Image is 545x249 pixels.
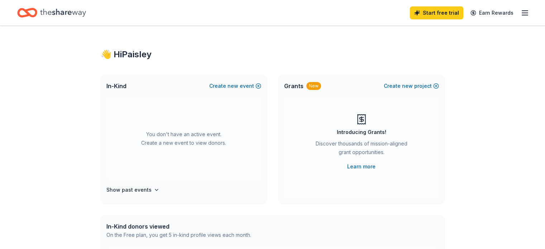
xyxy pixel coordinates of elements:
div: Introducing Grants! [337,128,386,137]
div: Discover thousands of mission-aligned grant opportunities. [313,139,410,159]
a: Earn Rewards [466,6,518,19]
button: Createnewevent [209,82,261,90]
a: Start free trial [410,6,463,19]
span: new [228,82,238,90]
div: You don't have an active event. Create a new event to view donors. [106,97,261,180]
div: In-Kind donors viewed [106,222,251,231]
div: 👋 Hi Paisley [101,49,445,60]
span: In-Kind [106,82,126,90]
a: Learn more [347,162,376,171]
span: new [402,82,413,90]
div: On the Free plan, you get 5 in-kind profile views each month. [106,231,251,239]
div: New [306,82,321,90]
button: Createnewproject [384,82,439,90]
a: Home [17,4,86,21]
button: Show past events [106,186,159,194]
h4: Show past events [106,186,152,194]
span: Grants [284,82,303,90]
